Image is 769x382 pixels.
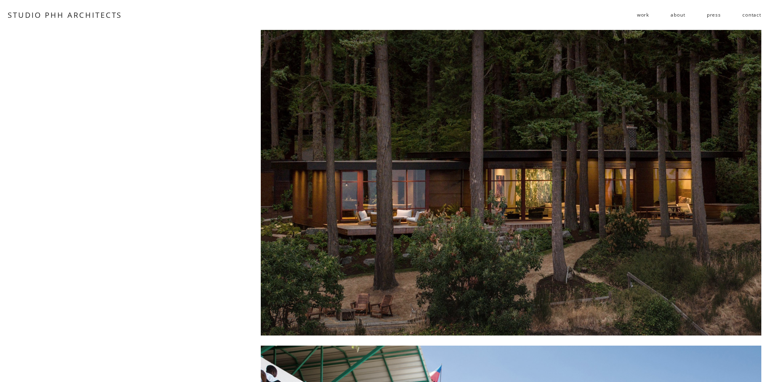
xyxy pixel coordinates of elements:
[742,8,761,21] a: contact
[637,9,649,21] span: work
[637,8,649,21] a: folder dropdown
[8,10,122,20] a: STUDIO PHH ARCHITECTS
[707,8,721,21] a: press
[671,8,685,21] a: about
